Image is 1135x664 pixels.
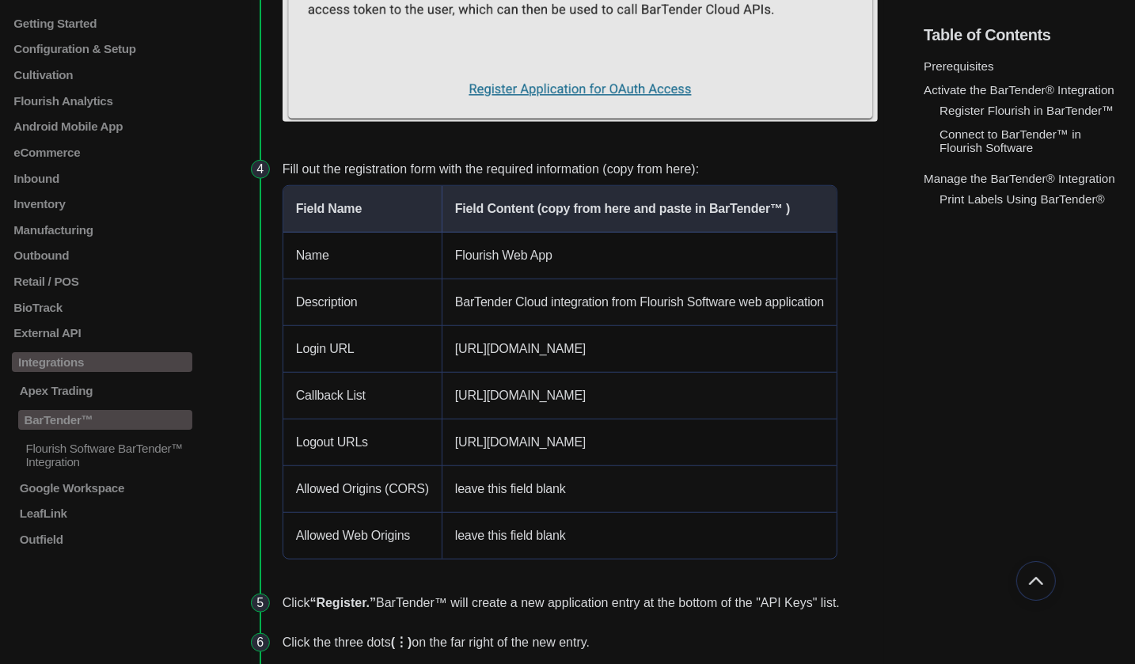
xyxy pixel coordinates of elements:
p: Callback List [296,385,429,406]
p: Name [296,245,429,266]
p: BarTender™ [18,409,193,429]
a: Android Mobile App [12,120,192,133]
p: Google Workspace [18,480,193,494]
p: Outfield [18,532,193,545]
p: [URL][DOMAIN_NAME] [455,385,824,406]
a: Getting Started [12,16,192,29]
a: External API [12,326,192,340]
a: Prerequisites [924,59,994,73]
p: Logout URLs [296,432,429,453]
a: Connect to BarTender™ in Flourish Software [940,127,1081,154]
a: eCommerce [12,145,192,158]
a: Flourish Analytics [12,93,192,107]
a: Inventory [12,197,192,211]
a: Print Labels Using BarTender® [940,192,1105,206]
a: Inbound [12,171,192,184]
strong: (⋮) [391,636,412,649]
a: Outbound [12,249,192,262]
p: [URL][DOMAIN_NAME] [455,339,824,359]
li: Fill out the registration form with the required information (copy from here): [276,150,884,583]
a: Register Flourish in BarTender™ [940,104,1114,117]
p: BarTender Cloud integration from Flourish Software web application [455,292,824,313]
a: Outfield [12,532,192,545]
a: BioTrack [12,300,192,313]
p: leave this field blank [455,479,824,499]
button: Go back to top of document [1016,561,1056,601]
a: Google Workspace [12,480,192,494]
p: Apex Trading [18,384,193,397]
p: Flourish Web App [455,245,824,266]
a: Integrations [12,351,192,371]
h5: Table of Contents [924,26,1123,44]
p: Login URL [296,339,429,359]
p: Description [296,292,429,313]
a: LeafLink [12,507,192,520]
a: Flourish Software BarTender™ Integration [12,441,192,468]
a: Apex Trading [12,384,192,397]
strong: “Register.” [309,596,376,609]
strong: Field Name [296,202,362,215]
p: Flourish Software BarTender™ Integration [24,441,192,468]
p: LeafLink [18,507,193,520]
p: Allowed Origins (CORS) [296,479,429,499]
a: Activate the BarTender® Integration [924,83,1114,97]
strong: Field Content (copy from here and paste in BarTender™ ) [455,202,790,215]
a: BarTender™ [12,409,192,429]
a: Retail / POS [12,274,192,287]
a: Cultivation [12,67,192,81]
p: [URL][DOMAIN_NAME] [455,432,824,453]
li: Click BarTender™ will create a new application entry at the bottom of the "API Keys" list. [276,583,884,623]
p: Allowed Web Origins [296,526,429,546]
a: Manufacturing [12,222,192,236]
a: Configuration & Setup [12,42,192,55]
a: Manage the BarTender® Integration [924,172,1115,185]
p: leave this field blank [455,526,824,546]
